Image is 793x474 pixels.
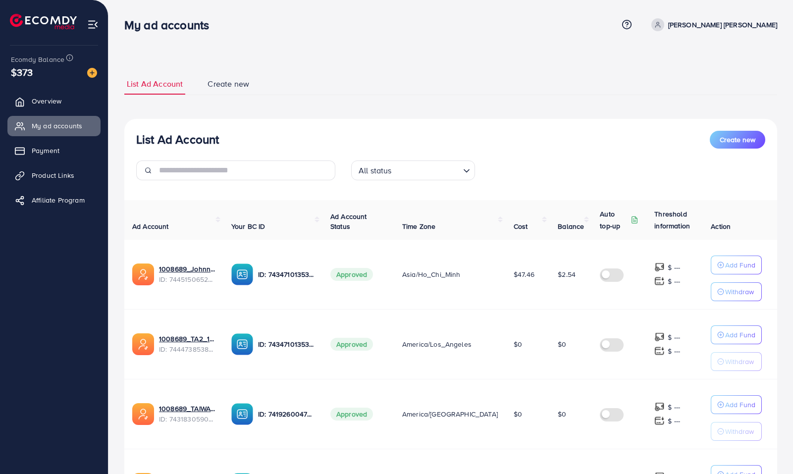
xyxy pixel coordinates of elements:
[710,131,765,149] button: Create new
[159,274,215,284] span: ID: 7445150652277325825
[668,275,680,287] p: $ ---
[159,334,215,354] div: <span class='underline'>1008689_TA2_1733363283270</span></br>7444738538387750913
[654,402,665,412] img: top-up amount
[600,208,629,232] p: Auto top-up
[402,269,461,279] span: Asia/Ho_Chi_Minh
[330,211,367,231] span: Ad Account Status
[711,282,762,301] button: Withdraw
[514,221,528,231] span: Cost
[127,78,183,90] span: List Ad Account
[402,221,435,231] span: Time Zone
[159,414,215,424] span: ID: 7431830590590124048
[725,425,754,437] p: Withdraw
[351,160,475,180] div: Search for option
[711,256,762,274] button: Add Fund
[159,404,215,414] a: 1008689_TAIWAN LEMAINE PATTON_1730357905537
[87,19,99,30] img: menu
[668,401,680,413] p: $ ---
[159,344,215,354] span: ID: 7444738538387750913
[10,14,77,29] img: logo
[87,68,97,78] img: image
[711,352,762,371] button: Withdraw
[136,132,219,147] h3: List Ad Account
[7,165,101,185] a: Product Links
[7,116,101,136] a: My ad accounts
[558,269,576,279] span: $2.54
[132,333,154,355] img: ic-ads-acc.e4c84228.svg
[32,121,82,131] span: My ad accounts
[7,91,101,111] a: Overview
[654,416,665,426] img: top-up amount
[330,408,373,421] span: Approved
[725,399,755,411] p: Add Fund
[7,190,101,210] a: Affiliate Program
[159,334,215,344] a: 1008689_TA2_1733363283270
[11,65,33,79] span: $373
[725,356,754,368] p: Withdraw
[330,338,373,351] span: Approved
[330,268,373,281] span: Approved
[654,208,703,232] p: Threshold information
[711,221,731,231] span: Action
[132,221,169,231] span: Ad Account
[514,269,534,279] span: $47.46
[647,18,777,31] a: [PERSON_NAME] [PERSON_NAME]
[654,276,665,286] img: top-up amount
[124,18,217,32] h3: My ad accounts
[720,135,755,145] span: Create new
[402,409,498,419] span: America/[GEOGRAPHIC_DATA]
[32,96,61,106] span: Overview
[402,339,472,349] span: America/Los_Angeles
[7,141,101,160] a: Payment
[32,195,85,205] span: Affiliate Program
[558,339,566,349] span: $0
[231,403,253,425] img: ic-ba-acc.ded83a64.svg
[159,264,215,274] a: 1008689_Johnny Coffee_1733459235038
[668,262,680,273] p: $ ---
[132,263,154,285] img: ic-ads-acc.e4c84228.svg
[725,329,755,341] p: Add Fund
[357,163,394,178] span: All status
[258,408,315,420] p: ID: 7419260047714271249
[725,259,755,271] p: Add Fund
[711,325,762,344] button: Add Fund
[132,403,154,425] img: ic-ads-acc.e4c84228.svg
[159,264,215,284] div: <span class='underline'>1008689_Johnny Coffee_1733459235038</span></br>7445150652277325825
[668,345,680,357] p: $ ---
[654,346,665,356] img: top-up amount
[711,395,762,414] button: Add Fund
[258,268,315,280] p: ID: 7434710135353819153
[654,332,665,342] img: top-up amount
[258,338,315,350] p: ID: 7434710135353819153
[231,221,265,231] span: Your BC ID
[725,286,754,298] p: Withdraw
[231,333,253,355] img: ic-ba-acc.ded83a64.svg
[395,161,459,178] input: Search for option
[231,263,253,285] img: ic-ba-acc.ded83a64.svg
[711,422,762,441] button: Withdraw
[668,331,680,343] p: $ ---
[668,415,680,427] p: $ ---
[11,54,64,64] span: Ecomdy Balance
[32,146,59,156] span: Payment
[514,339,522,349] span: $0
[668,19,777,31] p: [PERSON_NAME] [PERSON_NAME]
[558,409,566,419] span: $0
[751,429,786,467] iframe: Chat
[654,262,665,272] img: top-up amount
[558,221,584,231] span: Balance
[514,409,522,419] span: $0
[32,170,74,180] span: Product Links
[159,404,215,424] div: <span class='underline'>1008689_TAIWAN LEMAINE PATTON_1730357905537</span></br>7431830590590124048
[208,78,249,90] span: Create new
